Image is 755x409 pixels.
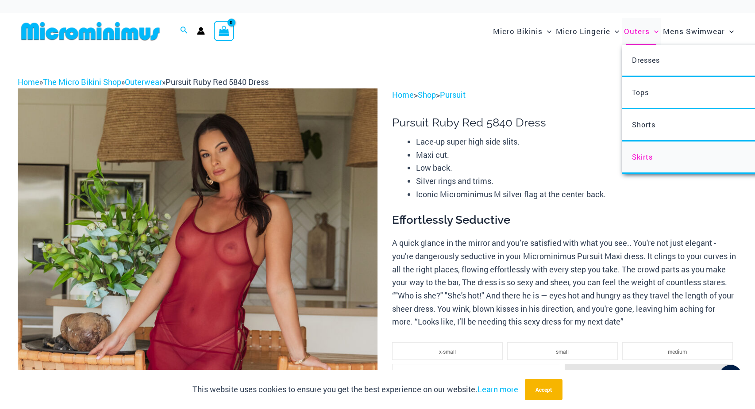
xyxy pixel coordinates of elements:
li: medium [622,342,733,360]
span: Menu Toggle [543,20,551,42]
li: Silver rings and trims. [416,175,737,188]
a: Search icon link [180,25,188,37]
span: Pursuit Ruby Red 5840 Dress [166,76,269,87]
a: Mens SwimwearMenu ToggleMenu Toggle [661,18,736,45]
button: Accept [525,379,562,400]
li: Lace-up super high side slits. [416,135,737,149]
a: Shop [418,89,436,100]
a: Micro BikinisMenu ToggleMenu Toggle [491,18,554,45]
span: Outers [624,20,650,42]
h3: Effortlessly Seductive [392,213,737,228]
a: View Shopping Cart, empty [214,21,234,41]
span: medium [668,348,687,355]
a: Outerwear [125,76,162,87]
a: Micro LingerieMenu ToggleMenu Toggle [554,18,621,45]
span: x-large [641,370,657,377]
li: x-small [392,342,503,360]
p: This website uses cookies to ensure you get the best experience on our website. [193,383,518,396]
nav: Site Navigation [489,16,737,46]
span: Tops [632,88,649,97]
p: > > [392,88,737,102]
span: large [470,370,482,377]
img: MM SHOP LOGO FLAT [18,21,163,41]
a: Pursuit [440,89,466,100]
span: Skirts [632,152,653,161]
span: Mens Swimwear [663,20,725,42]
span: Menu Toggle [610,20,619,42]
li: Iconic Microminimus M silver flag at the center back. [416,188,737,201]
span: Shorts [632,120,655,129]
li: large [392,364,560,382]
p: A quick glance in the mirror and you’re satisfied with what you see.. You're not just elegant - y... [392,237,737,329]
span: small [556,348,569,355]
li: small [507,342,618,360]
span: Menu Toggle [725,20,734,42]
span: Dresses [632,55,660,65]
a: The Micro Bikini Shop [43,76,121,87]
span: Micro Lingerie [556,20,610,42]
a: Home [392,89,414,100]
a: Account icon link [197,27,205,35]
a: Home [18,76,39,87]
span: Menu Toggle [650,20,659,42]
span: Micro Bikinis [493,20,543,42]
h1: Pursuit Ruby Red 5840 Dress [392,116,737,130]
li: Low back. [416,161,737,175]
li: Maxi cut. [416,149,737,162]
span: » » » [18,76,269,87]
span: x-small [439,348,456,355]
li: x-large [565,364,733,386]
a: Learn more [478,384,518,394]
a: OutersMenu ToggleMenu Toggle [622,18,661,45]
